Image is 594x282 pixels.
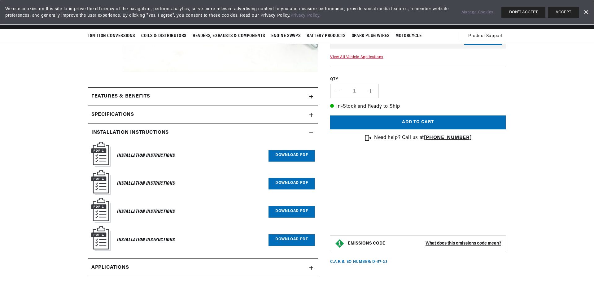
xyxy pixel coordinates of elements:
summary: Engine Swaps [268,29,304,43]
p: C.A.R.B. EO Number: D-57-23 [330,259,387,265]
summary: Spark Plug Wires [349,29,393,43]
a: Dismiss Banner [581,8,591,17]
summary: Coils & Distributors [138,29,190,43]
strong: What does this emissions code mean? [426,241,501,246]
summary: Installation instructions [88,124,318,142]
h6: Installation Instructions [117,236,175,244]
a: Applications [88,259,318,277]
p: In-Stock and Ready to Ship [330,103,506,111]
span: Applications [91,264,129,272]
a: [PHONE_NUMBER] [424,135,472,140]
button: EMISSIONS CODEWhat does this emissions code mean? [348,241,501,246]
span: Spark Plug Wires [352,33,390,39]
summary: Product Support [468,29,506,44]
a: Download PDF [269,234,315,246]
button: DON'T ACCEPT [501,7,545,18]
a: Download PDF [269,206,315,218]
a: Download PDF [269,150,315,162]
button: ACCEPT [548,7,579,18]
strong: EMISSIONS CODE [348,241,385,246]
button: Add to cart [330,116,506,130]
summary: Motorcycle [392,29,425,43]
h2: Installation instructions [91,129,169,137]
a: Privacy Policy. [290,13,321,18]
span: Ignition Conversions [88,33,135,39]
p: Need help? Call us at [374,134,472,142]
span: We use cookies on this site to improve the efficiency of the navigation, perform analytics, serve... [5,6,453,19]
img: Instruction Manual [91,142,111,167]
a: Download PDF [269,178,315,189]
h2: Features & Benefits [91,93,150,101]
summary: Specifications [88,106,318,124]
h6: Installation Instructions [117,152,175,160]
h2: Specifications [91,111,134,119]
h6: Installation Instructions [117,208,175,216]
span: Engine Swaps [271,33,300,39]
img: Instruction Manual [91,226,111,251]
span: Product Support [468,33,503,40]
summary: Battery Products [304,29,349,43]
a: View All Vehicle Applications [330,56,383,59]
span: Battery Products [307,33,346,39]
img: Emissions code [335,239,345,249]
h6: Installation Instructions [117,180,175,188]
span: Motorcycle [395,33,421,39]
span: Headers, Exhausts & Components [193,33,265,39]
summary: Headers, Exhausts & Components [190,29,268,43]
a: Manage Cookies [461,9,493,16]
img: Instruction Manual [91,198,111,223]
img: Instruction Manual [91,170,111,195]
label: QTY [330,77,506,82]
summary: Features & Benefits [88,88,318,106]
summary: Ignition Conversions [88,29,138,43]
span: Coils & Distributors [141,33,186,39]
